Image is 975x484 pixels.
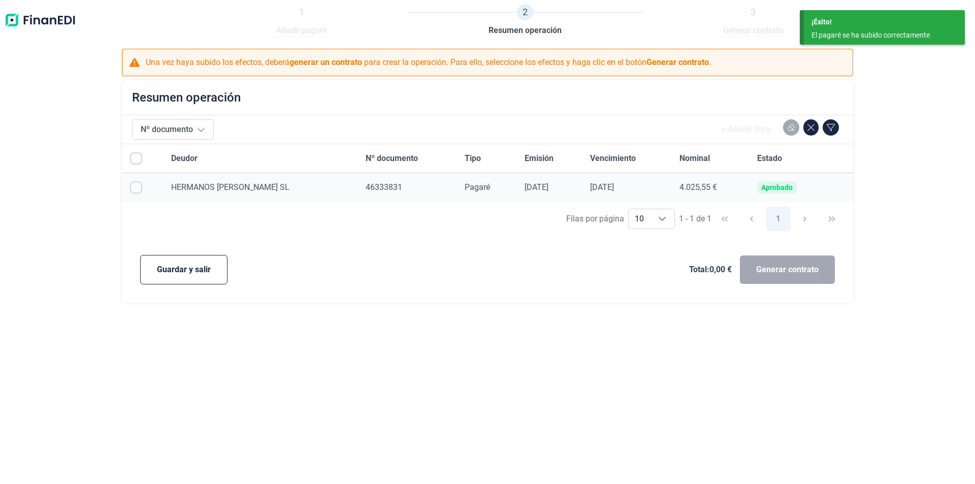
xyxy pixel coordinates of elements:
button: Next Page [793,207,817,231]
div: Choose [650,209,674,229]
span: Deudor [171,152,198,165]
b: Generar contrato [646,57,709,67]
button: Guardar y salir [140,255,227,284]
span: Total: 0,00 € [689,264,732,276]
span: Tipo [465,152,481,165]
span: Estado [757,152,782,165]
div: El pagaré se ha subido correctamente [811,30,950,41]
div: Row Selected null [130,181,142,193]
h2: Resumen operación [132,90,241,105]
div: 4.025,55 € [679,182,741,192]
span: 46333831 [366,182,402,192]
span: Nominal [679,152,710,165]
button: Page 1 [766,207,791,231]
span: Pagaré [465,182,490,192]
div: Filas por página [566,213,624,225]
span: Guardar y salir [157,264,211,276]
button: Last Page [820,207,844,231]
span: HERMANOS [PERSON_NAME] SL [171,182,289,192]
span: 1 - 1 de 1 [679,215,711,223]
button: Previous Page [739,207,764,231]
img: Logo de aplicación [4,4,76,37]
div: [DATE] [590,182,663,192]
span: 2 [517,4,533,20]
button: Nº documento [132,119,214,140]
div: ¡Éxito! [811,17,957,27]
span: Vencimiento [590,152,636,165]
span: Nº documento [366,152,418,165]
div: Aprobado [761,183,793,191]
span: 10 [629,209,650,229]
span: Emisión [525,152,554,165]
p: Una vez haya subido los efectos, deberá para crear la operación. Para ello, seleccione los efecto... [146,56,711,69]
a: 2Resumen operación [489,4,562,37]
span: Resumen operación [489,24,562,37]
button: First Page [712,207,737,231]
div: All items unselected [130,152,142,165]
div: [DATE] [525,182,574,192]
b: generar un contrato [289,57,362,67]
